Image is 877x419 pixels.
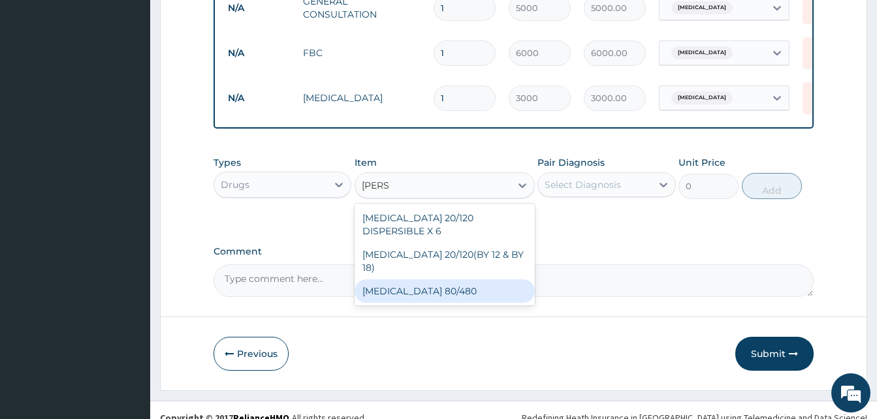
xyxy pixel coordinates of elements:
[221,178,249,191] div: Drugs
[355,243,535,279] div: [MEDICAL_DATA] 20/120(BY 12 & BY 18)
[214,246,814,257] label: Comment
[7,280,249,326] textarea: Type your message and hit 'Enter'
[355,206,535,243] div: [MEDICAL_DATA] 20/120 DISPERSIBLE X 6
[76,126,180,258] span: We're online!
[735,337,814,371] button: Submit
[24,65,53,98] img: d_794563401_company_1708531726252_794563401
[537,156,605,169] label: Pair Diagnosis
[214,337,289,371] button: Previous
[296,85,427,111] td: [MEDICAL_DATA]
[355,279,535,303] div: [MEDICAL_DATA] 80/480
[221,41,296,65] td: N/A
[214,157,241,168] label: Types
[678,156,726,169] label: Unit Price
[221,86,296,110] td: N/A
[355,156,377,169] label: Item
[671,91,733,104] span: [MEDICAL_DATA]
[214,7,246,38] div: Minimize live chat window
[545,178,621,191] div: Select Diagnosis
[296,40,427,66] td: FBC
[68,73,219,90] div: Chat with us now
[671,46,733,59] span: [MEDICAL_DATA]
[671,1,733,14] span: [MEDICAL_DATA]
[742,173,802,199] button: Add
